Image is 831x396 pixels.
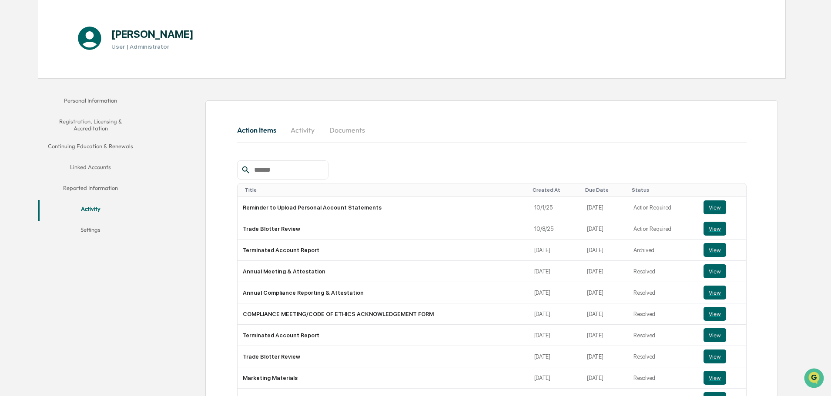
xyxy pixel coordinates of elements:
[529,282,582,303] td: [DATE]
[704,243,726,257] button: View
[38,200,143,221] button: Activity
[585,187,625,193] div: Toggle SortBy
[704,349,741,363] a: View
[582,197,628,218] td: [DATE]
[63,110,70,117] div: 🗄️
[38,158,143,179] button: Linked Accounts
[529,346,582,367] td: [DATE]
[245,187,526,193] div: Toggle SortBy
[704,371,741,385] a: View
[628,303,698,325] td: Resolved
[529,240,582,261] td: [DATE]
[30,75,110,82] div: We're available if you need us!
[529,197,582,218] td: 10/1/25
[529,325,582,346] td: [DATE]
[72,110,108,118] span: Attestations
[17,110,56,118] span: Preclearance
[238,197,529,218] td: Reminder to Upload Personal Account Statements
[582,261,628,282] td: [DATE]
[238,218,529,240] td: Trade Blotter Review
[628,367,698,389] td: Resolved
[704,243,741,257] a: View
[238,367,529,389] td: Marketing Materials
[582,240,628,261] td: [DATE]
[628,197,698,218] td: Action Required
[9,18,158,32] p: How can we help?
[632,187,695,193] div: Toggle SortBy
[38,92,143,113] button: Personal Information
[38,137,143,158] button: Continuing Education & Renewals
[704,200,741,214] a: View
[322,120,372,140] button: Documents
[704,328,726,342] button: View
[582,346,628,367] td: [DATE]
[238,325,529,346] td: Terminated Account Report
[704,222,741,236] a: View
[704,307,726,321] button: View
[628,261,698,282] td: Resolved
[237,120,283,140] button: Action Items
[628,325,698,346] td: Resolved
[9,67,24,82] img: 1746055101610-c473b297-6a78-478c-a979-82029cc54cd1
[704,307,741,321] a: View
[582,367,628,389] td: [DATE]
[30,67,143,75] div: Start new chat
[582,325,628,346] td: [DATE]
[238,303,529,325] td: COMPLIANCE MEETING/CODE OF ETHICS ACKNOWLEDGEMENT FORM
[238,261,529,282] td: Annual Meeting & Attestation
[704,200,726,214] button: View
[17,126,55,135] span: Data Lookup
[704,264,741,278] a: View
[148,69,158,80] button: Start new chat
[704,286,726,299] button: View
[803,367,827,391] iframe: Open customer support
[38,113,143,137] button: Registration, Licensing & Accreditation
[529,218,582,240] td: 10/8/25
[60,106,111,122] a: 🗄️Attestations
[704,286,741,299] a: View
[704,264,726,278] button: View
[283,120,322,140] button: Activity
[628,218,698,240] td: Action Required
[5,123,58,138] a: 🔎Data Lookup
[9,127,16,134] div: 🔎
[238,282,529,303] td: Annual Compliance Reporting & Attestation
[237,120,747,140] div: secondary tabs example
[704,371,726,385] button: View
[238,240,529,261] td: Terminated Account Report
[529,261,582,282] td: [DATE]
[704,349,726,363] button: View
[705,187,743,193] div: Toggle SortBy
[38,92,143,242] div: secondary tabs example
[238,346,529,367] td: Trade Blotter Review
[582,303,628,325] td: [DATE]
[5,106,60,122] a: 🖐️Preclearance
[38,179,143,200] button: Reported Information
[582,218,628,240] td: [DATE]
[628,346,698,367] td: Resolved
[61,147,105,154] a: Powered byPylon
[111,28,194,40] h1: [PERSON_NAME]
[87,147,105,154] span: Pylon
[704,328,741,342] a: View
[529,303,582,325] td: [DATE]
[704,222,726,236] button: View
[9,110,16,117] div: 🖐️
[529,367,582,389] td: [DATE]
[628,282,698,303] td: Resolved
[533,187,579,193] div: Toggle SortBy
[628,240,698,261] td: Archived
[582,282,628,303] td: [DATE]
[111,43,194,50] h3: User | Administrator
[38,221,143,242] button: Settings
